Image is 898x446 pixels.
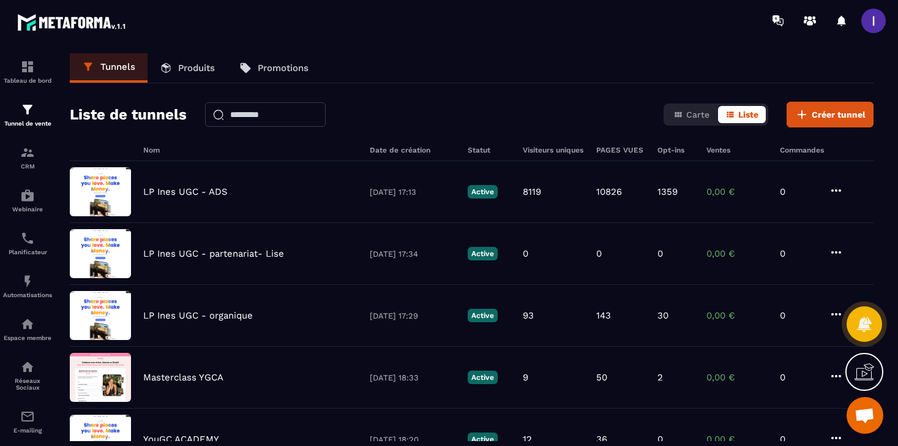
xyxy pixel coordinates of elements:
p: Automatisations [3,292,52,298]
img: email [20,409,35,424]
p: [DATE] 18:20 [370,435,455,444]
p: Tunnel de vente [3,120,52,127]
p: 0,00 € [706,310,768,321]
img: formation [20,59,35,74]
h2: Liste de tunnels [70,102,187,127]
p: LP Ines UGC - ADS [143,186,228,197]
p: [DATE] 17:34 [370,249,455,259]
p: 2 [657,372,663,383]
p: 143 [596,310,611,321]
p: 0 [657,434,663,445]
img: logo [17,11,127,33]
span: Liste [738,110,758,119]
p: Tunnels [100,61,135,72]
img: scheduler [20,231,35,246]
a: Ouvrir le chat [847,397,883,434]
img: image [70,291,131,340]
a: automationsautomationsWebinaire [3,179,52,222]
p: 30 [657,310,668,321]
img: image [70,229,131,278]
a: Tunnels [70,53,148,83]
p: Active [468,185,498,198]
img: automations [20,274,35,289]
p: 1359 [657,186,678,197]
h6: Ventes [706,146,768,154]
h6: Opt-ins [657,146,694,154]
a: social-networksocial-networkRéseaux Sociaux [3,350,52,400]
p: [DATE] 17:13 [370,187,455,197]
p: Active [468,433,498,446]
span: Créer tunnel [812,108,866,121]
p: [DATE] 17:29 [370,311,455,320]
p: Active [468,309,498,322]
a: formationformationTableau de bord [3,50,52,93]
p: Webinaire [3,206,52,213]
a: Promotions [227,53,321,83]
img: formation [20,102,35,117]
p: 0 [780,372,817,383]
h6: Commandes [780,146,824,154]
h6: Nom [143,146,357,154]
img: social-network [20,360,35,374]
p: 8119 [523,186,541,197]
a: formationformationCRM [3,136,52,179]
p: Produits [178,62,215,74]
button: Liste [718,106,766,123]
p: 0 [780,186,817,197]
p: CRM [3,163,52,170]
a: schedulerschedulerPlanificateur [3,222,52,265]
a: emailemailE-mailing [3,400,52,443]
p: 10826 [596,186,622,197]
a: automationsautomationsEspace membre [3,308,52,350]
p: 36 [596,434,607,445]
p: Réseaux Sociaux [3,377,52,391]
span: Carte [686,110,709,119]
p: 93 [523,310,534,321]
a: automationsautomationsAutomatisations [3,265,52,308]
img: formation [20,145,35,160]
p: 0 [523,248,528,259]
h6: PAGES VUES [596,146,645,154]
p: YouGC ACADEMY [143,434,219,445]
p: Masterclass YGCA [143,372,223,383]
img: image [70,353,131,402]
p: Espace membre [3,334,52,341]
button: Carte [666,106,717,123]
p: 0 [596,248,602,259]
img: image [70,167,131,216]
p: 0,00 € [706,434,768,445]
p: LP Ines UGC - partenariat- Lise [143,248,284,259]
p: LP Ines UGC - organique [143,310,253,321]
p: Planificateur [3,249,52,255]
p: Active [468,371,498,384]
a: formationformationTunnel de vente [3,93,52,136]
p: Tableau de bord [3,77,52,84]
img: automations [20,188,35,203]
p: [DATE] 18:33 [370,373,455,382]
a: Produits [148,53,227,83]
p: Promotions [258,62,309,74]
p: 0,00 € [706,372,768,383]
button: Créer tunnel [787,102,874,127]
p: 50 [596,372,607,383]
img: automations [20,317,35,331]
p: 0 [780,310,817,321]
p: 0 [780,248,817,259]
p: 12 [523,434,532,445]
p: E-mailing [3,427,52,434]
p: 0 [657,248,663,259]
p: 0,00 € [706,248,768,259]
h6: Visiteurs uniques [523,146,584,154]
p: 0,00 € [706,186,768,197]
p: 9 [523,372,528,383]
p: 0 [780,434,817,445]
h6: Date de création [370,146,455,154]
h6: Statut [468,146,511,154]
p: Active [468,247,498,260]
